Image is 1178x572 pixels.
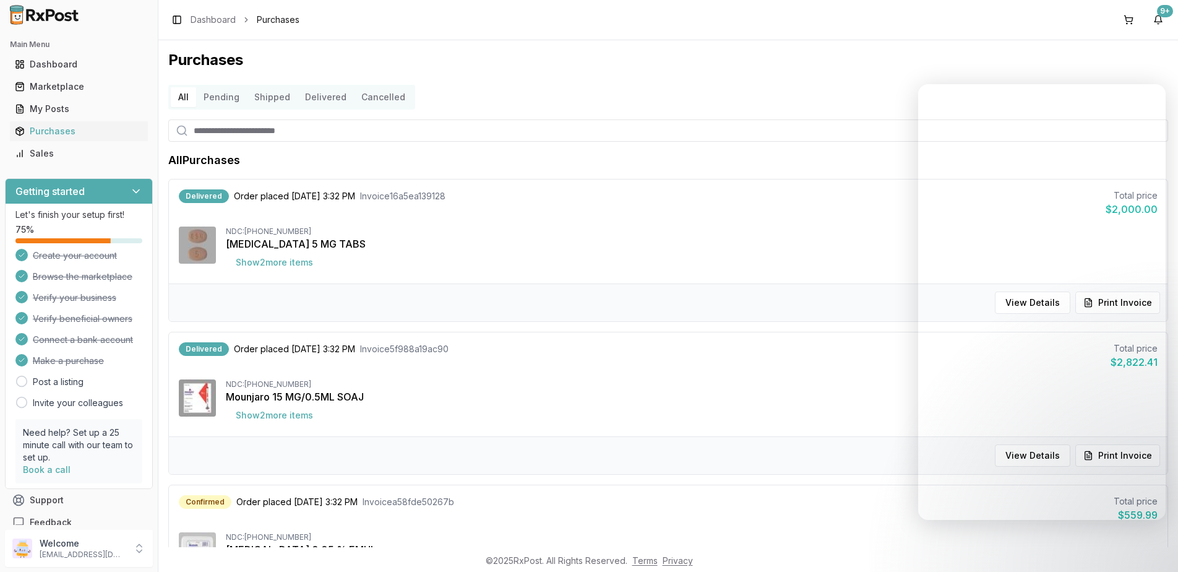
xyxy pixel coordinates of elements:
button: Show2more items [226,251,323,274]
a: Marketplace [10,76,148,98]
p: Welcome [40,537,126,550]
div: Delivered [179,342,229,356]
img: User avatar [12,539,32,558]
div: [MEDICAL_DATA] 0.05 % EMUL [226,542,1158,557]
a: My Posts [10,98,148,120]
span: Order placed [DATE] 3:32 PM [236,496,358,508]
a: Privacy [663,555,693,566]
a: Invite your colleagues [33,397,123,409]
div: My Posts [15,103,143,115]
p: [EMAIL_ADDRESS][DOMAIN_NAME] [40,550,126,560]
span: Purchases [257,14,299,26]
iframe: Intercom live chat [1136,530,1166,560]
button: Dashboard [5,54,153,74]
p: Need help? Set up a 25 minute call with our team to set up. [23,427,135,464]
span: Invoice 5f988a19ac90 [360,343,449,355]
span: Connect a bank account [33,334,133,346]
button: Pending [196,87,247,107]
button: Show2more items [226,404,323,427]
span: Verify beneficial owners [33,313,132,325]
button: Delivered [298,87,354,107]
span: Browse the marketplace [33,271,132,283]
button: My Posts [5,99,153,119]
img: Mounjaro 15 MG/0.5ML SOAJ [179,379,216,417]
a: Dashboard [10,53,148,76]
div: Delivered [179,189,229,203]
a: Purchases [10,120,148,142]
h2: Main Menu [10,40,148,50]
button: All [171,87,196,107]
div: NDC: [PHONE_NUMBER] [226,227,1158,236]
button: Shipped [247,87,298,107]
h3: Getting started [15,184,85,199]
button: Marketplace [5,77,153,97]
div: 9+ [1157,5,1173,17]
iframe: Intercom live chat [918,84,1166,520]
span: Feedback [30,516,72,529]
div: Confirmed [179,495,231,509]
div: NDC: [PHONE_NUMBER] [226,379,1158,389]
a: Sales [10,142,148,165]
span: Verify your business [33,292,116,304]
div: Purchases [15,125,143,137]
button: Cancelled [354,87,413,107]
h1: All Purchases [168,152,240,169]
div: Mounjaro 15 MG/0.5ML SOAJ [226,389,1158,404]
p: Let's finish your setup first! [15,209,142,221]
button: 9+ [1148,10,1168,30]
div: Marketplace [15,80,143,93]
span: Create your account [33,249,117,262]
img: Eliquis 5 MG TABS [179,227,216,264]
span: Order placed [DATE] 3:32 PM [234,343,355,355]
img: Restasis 0.05 % EMUL [179,532,216,570]
button: Sales [5,144,153,163]
button: Support [5,489,153,511]
button: Purchases [5,121,153,141]
a: Book a call [23,464,71,475]
span: Invoice a58fde50267b [363,496,454,508]
span: 75 % [15,223,34,236]
button: Feedback [5,511,153,534]
a: Dashboard [191,14,236,26]
span: Order placed [DATE] 3:32 PM [234,190,355,202]
div: Dashboard [15,58,143,71]
div: NDC: [PHONE_NUMBER] [226,532,1158,542]
div: Sales [15,147,143,160]
nav: breadcrumb [191,14,299,26]
span: Make a purchase [33,355,104,367]
div: [MEDICAL_DATA] 5 MG TABS [226,236,1158,251]
h1: Purchases [168,50,1168,70]
a: Post a listing [33,376,84,388]
a: Terms [632,555,658,566]
span: Invoice 16a5ea139128 [360,190,445,202]
img: RxPost Logo [5,5,84,25]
